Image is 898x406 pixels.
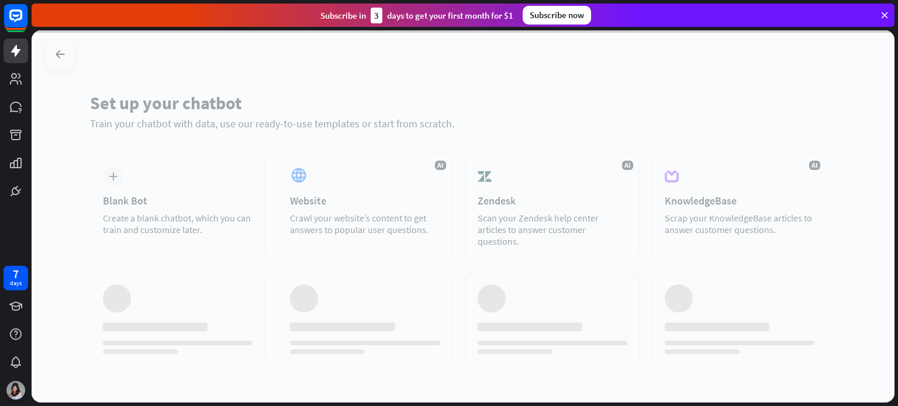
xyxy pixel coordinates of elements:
[10,279,22,287] div: days
[13,269,19,279] div: 7
[320,8,513,23] div: Subscribe in days to get your first month for $1
[371,8,382,23] div: 3
[4,266,28,290] a: 7 days
[523,6,591,25] div: Subscribe now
